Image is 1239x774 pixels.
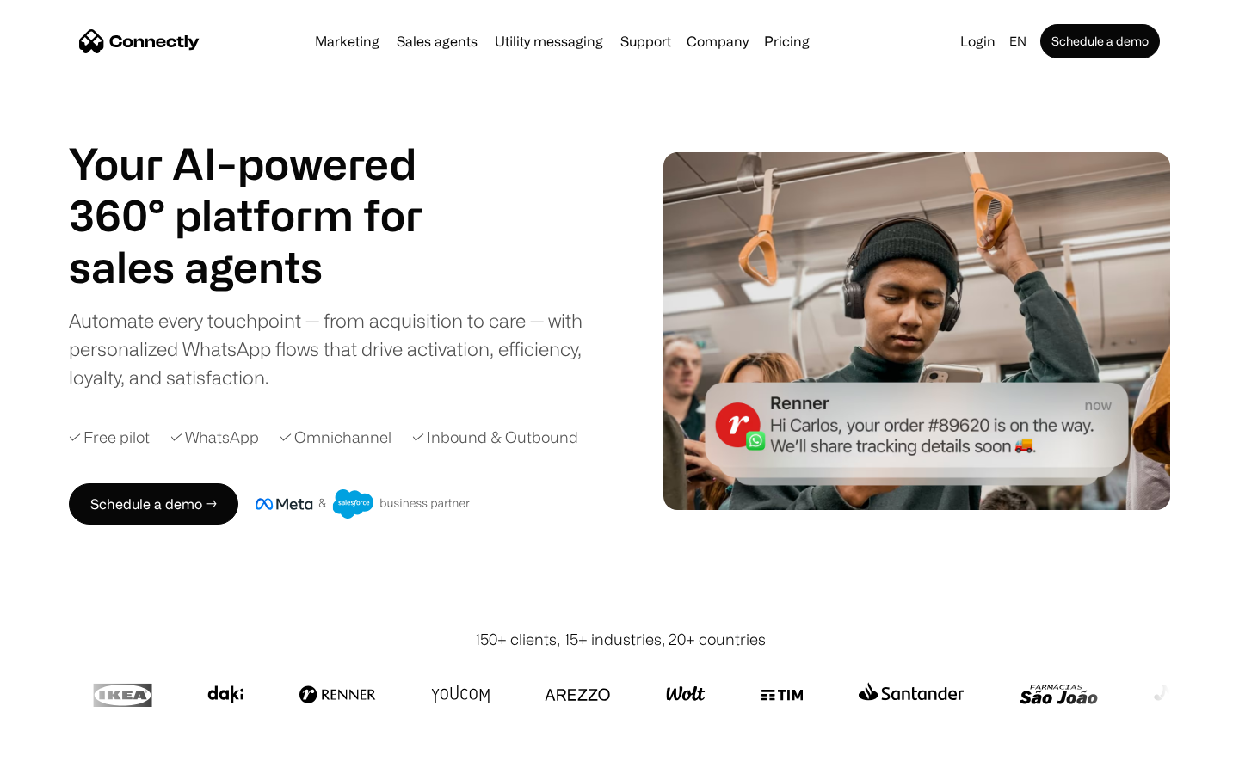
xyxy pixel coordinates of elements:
[757,34,817,48] a: Pricing
[474,628,766,651] div: 150+ clients, 15+ industries, 20+ countries
[953,29,1002,53] a: Login
[69,241,465,292] div: 1 of 4
[69,483,238,525] a: Schedule a demo →
[1040,24,1160,58] a: Schedule a demo
[613,34,678,48] a: Support
[69,241,465,292] h1: sales agents
[79,28,200,54] a: home
[69,138,465,241] h1: Your AI-powered 360° platform for
[681,29,754,53] div: Company
[390,34,484,48] a: Sales agents
[280,426,391,449] div: ✓ Omnichannel
[1009,29,1026,53] div: en
[1002,29,1037,53] div: en
[69,306,611,391] div: Automate every touchpoint — from acquisition to care — with personalized WhatsApp flows that driv...
[687,29,749,53] div: Company
[256,489,471,519] img: Meta and Salesforce business partner badge.
[170,426,259,449] div: ✓ WhatsApp
[34,744,103,768] ul: Language list
[412,426,578,449] div: ✓ Inbound & Outbound
[308,34,386,48] a: Marketing
[69,426,150,449] div: ✓ Free pilot
[17,742,103,768] aside: Language selected: English
[69,241,465,292] div: carousel
[488,34,610,48] a: Utility messaging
